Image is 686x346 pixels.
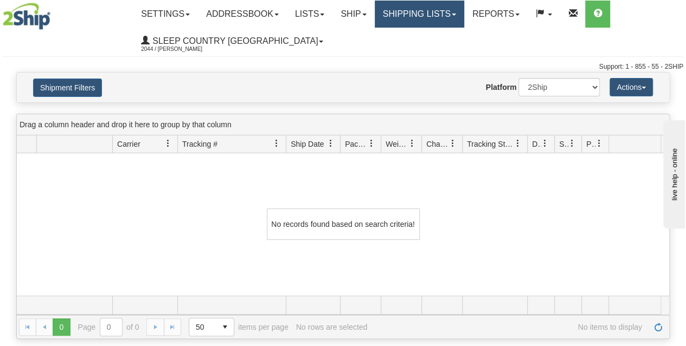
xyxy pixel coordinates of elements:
[150,36,318,45] span: Sleep Country [GEOGRAPHIC_DATA]
[426,139,449,149] span: Charge
[362,134,381,153] a: Packages filter column settings
[78,318,139,336] span: Page of 0
[141,44,222,55] span: 2044 / [PERSON_NAME]
[8,9,100,17] div: live help - online
[464,1,528,28] a: Reports
[386,139,408,149] span: Weight
[650,318,667,336] a: Refresh
[322,134,340,153] a: Ship Date filter column settings
[467,139,514,149] span: Tracking Status
[267,208,420,240] div: No records found based on search criteria!
[189,318,288,336] span: items per page
[296,323,368,331] div: No rows are selected
[444,134,462,153] a: Charge filter column settings
[198,1,287,28] a: Addressbook
[159,134,177,153] a: Carrier filter column settings
[3,62,683,71] div: Support: 1 - 855 - 55 - 2SHIP
[189,318,234,336] span: Page sizes drop down
[196,322,210,332] span: 50
[563,134,581,153] a: Shipment Issues filter column settings
[536,134,554,153] a: Delivery Status filter column settings
[375,1,464,28] a: Shipping lists
[332,1,374,28] a: Ship
[291,139,324,149] span: Ship Date
[17,114,669,135] div: grid grouping header
[590,134,608,153] a: Pickup Status filter column settings
[486,82,517,93] label: Platform
[3,3,50,30] img: logo2044.jpg
[117,139,140,149] span: Carrier
[509,134,527,153] a: Tracking Status filter column settings
[267,134,286,153] a: Tracking # filter column settings
[661,117,685,228] iframe: chat widget
[375,323,642,331] span: No items to display
[133,28,331,55] a: Sleep Country [GEOGRAPHIC_DATA] 2044 / [PERSON_NAME]
[403,134,421,153] a: Weight filter column settings
[216,318,234,336] span: select
[182,139,217,149] span: Tracking #
[133,1,198,28] a: Settings
[287,1,332,28] a: Lists
[53,318,70,336] span: Page 0
[586,139,595,149] span: Pickup Status
[33,79,102,97] button: Shipment Filters
[345,139,368,149] span: Packages
[559,139,568,149] span: Shipment Issues
[610,78,653,96] button: Actions
[532,139,541,149] span: Delivery Status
